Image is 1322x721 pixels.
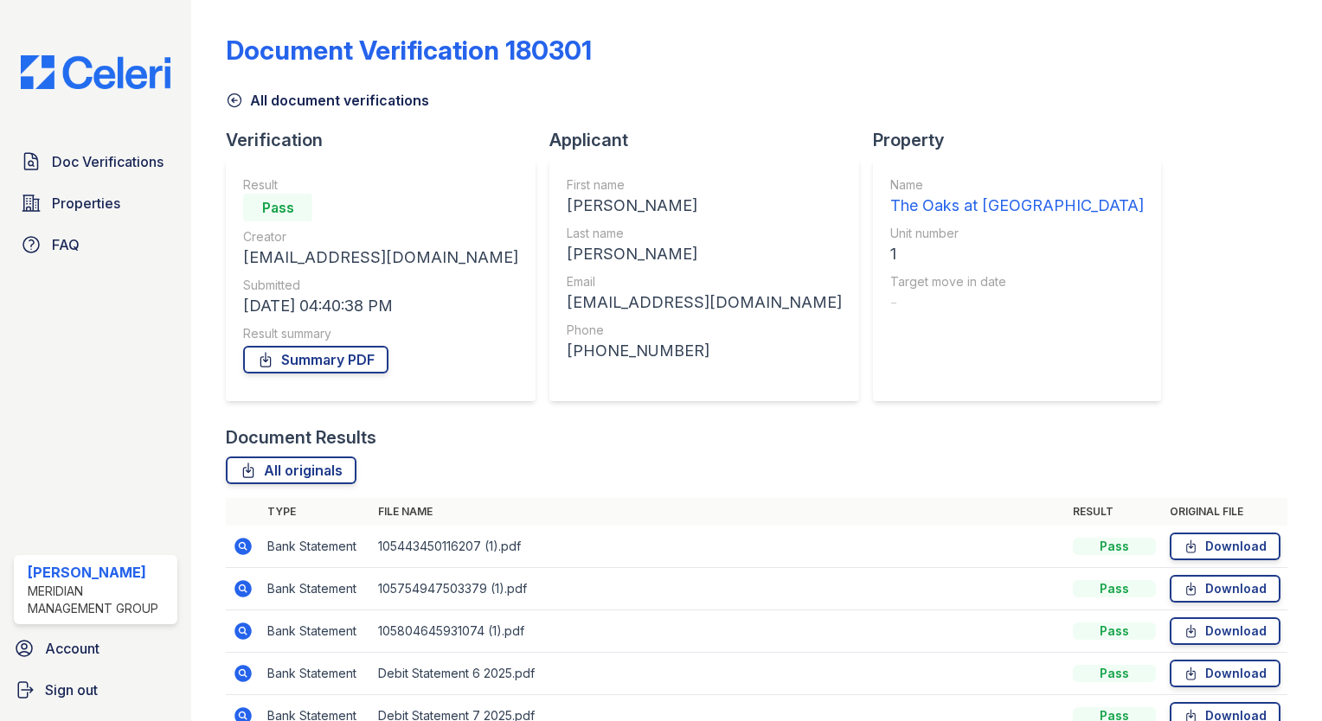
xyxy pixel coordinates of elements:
[243,176,518,194] div: Result
[28,562,170,583] div: [PERSON_NAME]
[260,653,371,695] td: Bank Statement
[260,498,371,526] th: Type
[226,425,376,450] div: Document Results
[371,610,1066,653] td: 105804645931074 (1).pdf
[14,144,177,179] a: Doc Verifications
[1073,580,1156,597] div: Pass
[7,55,184,89] img: CE_Logo_Blue-a8612792a0a2168367f1c8372b55b34899dd931a85d93a1a3d3e32e68fde9ad4.png
[1073,622,1156,640] div: Pass
[226,90,429,111] a: All document verifications
[260,610,371,653] td: Bank Statement
[260,526,371,568] td: Bank Statement
[226,128,549,152] div: Verification
[7,673,184,707] a: Sign out
[567,194,842,218] div: [PERSON_NAME]
[226,35,592,66] div: Document Verification 180301
[1170,617,1280,645] a: Download
[567,339,842,363] div: [PHONE_NUMBER]
[243,228,518,246] div: Creator
[7,631,184,666] a: Account
[1170,660,1280,687] a: Download
[371,568,1066,610] td: 105754947503379 (1).pdf
[1163,498,1287,526] th: Original file
[890,194,1144,218] div: The Oaks at [GEOGRAPHIC_DATA]
[567,225,842,242] div: Last name
[45,680,98,700] span: Sign out
[371,653,1066,695] td: Debit Statement 6 2025.pdf
[1066,498,1163,526] th: Result
[1170,533,1280,560] a: Download
[260,568,371,610] td: Bank Statement
[549,128,873,152] div: Applicant
[567,290,842,315] div: [EMAIL_ADDRESS][DOMAIN_NAME]
[226,456,356,484] a: All originals
[1073,538,1156,555] div: Pass
[371,526,1066,568] td: 105443450116207 (1).pdf
[28,583,170,617] div: Meridian Management Group
[567,322,842,339] div: Phone
[1170,575,1280,603] a: Download
[873,128,1175,152] div: Property
[243,346,388,373] a: Summary PDF
[52,234,80,255] span: FAQ
[243,194,312,221] div: Pass
[567,273,842,290] div: Email
[52,193,120,214] span: Properties
[567,176,842,194] div: First name
[890,242,1144,266] div: 1
[243,277,518,294] div: Submitted
[243,325,518,342] div: Result summary
[1073,665,1156,682] div: Pass
[890,225,1144,242] div: Unit number
[243,246,518,270] div: [EMAIL_ADDRESS][DOMAIN_NAME]
[52,151,164,172] span: Doc Verifications
[890,176,1144,194] div: Name
[14,186,177,220] a: Properties
[371,498,1066,526] th: File name
[890,290,1144,315] div: -
[890,273,1144,290] div: Target move in date
[567,242,842,266] div: [PERSON_NAME]
[45,638,99,659] span: Account
[890,176,1144,218] a: Name The Oaks at [GEOGRAPHIC_DATA]
[14,227,177,262] a: FAQ
[243,294,518,318] div: [DATE] 04:40:38 PM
